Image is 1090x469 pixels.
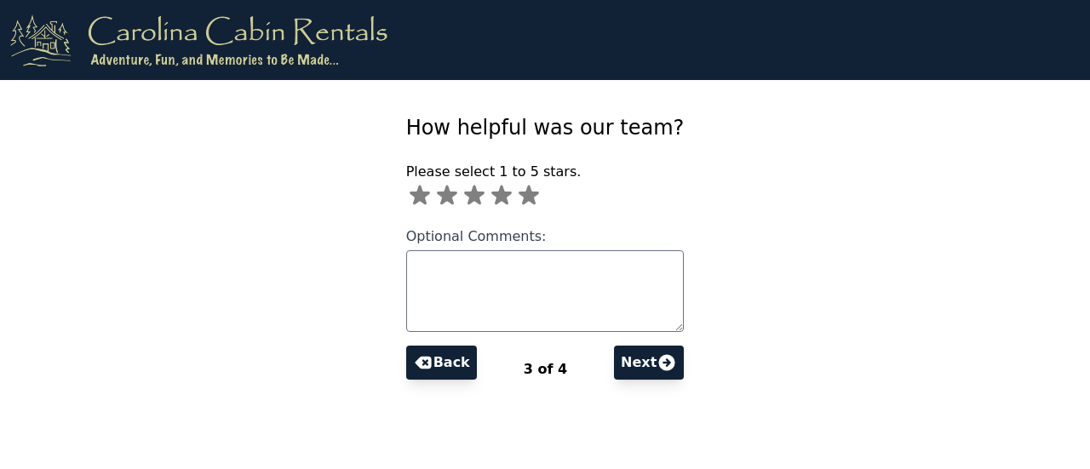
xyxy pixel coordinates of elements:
[406,346,477,380] button: Back
[406,228,547,244] span: Optional Comments:
[10,14,387,66] img: logo.png
[524,361,567,377] span: 3 of 4
[406,162,685,182] p: Please select 1 to 5 stars.
[406,250,685,332] textarea: Optional Comments:
[614,346,684,380] button: Next
[406,116,685,140] span: How helpful was our team?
